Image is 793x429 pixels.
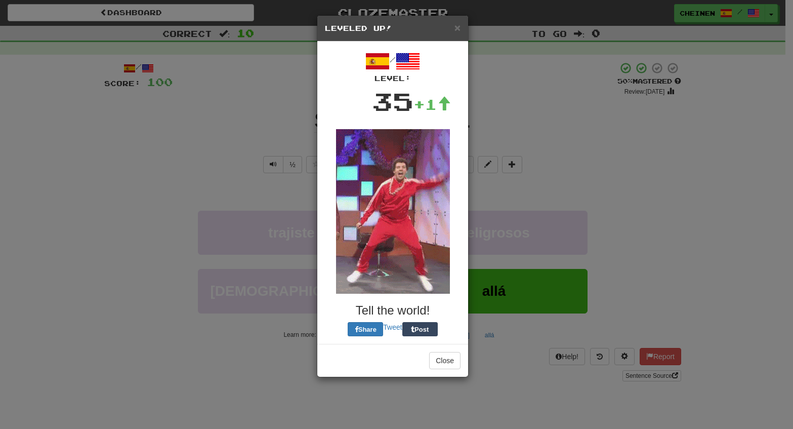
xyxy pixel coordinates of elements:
a: Tweet [383,323,402,331]
h5: Leveled Up! [325,23,461,33]
button: Close [454,22,461,33]
div: 35 [372,84,413,119]
button: Close [429,352,461,369]
div: +1 [413,94,451,114]
h3: Tell the world! [325,304,461,317]
button: Post [402,322,438,336]
button: Share [348,322,383,336]
div: / [325,49,461,84]
span: × [454,22,461,33]
div: Level: [325,73,461,84]
img: red-jumpsuit-0a91143f7507d151a8271621424c3ee7c84adcb3b18e0b5e75c121a86a6f61d6.gif [336,129,450,294]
